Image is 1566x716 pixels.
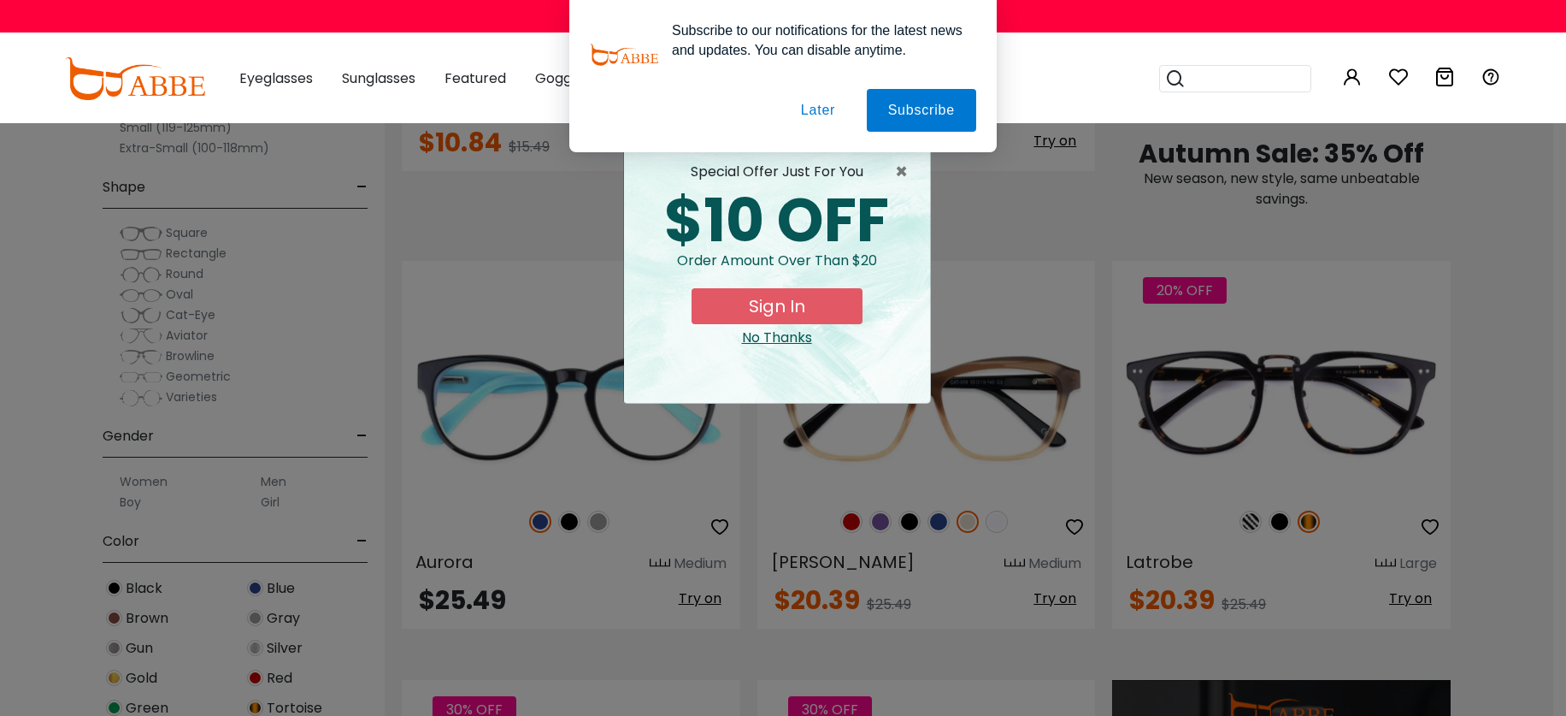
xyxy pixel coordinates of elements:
div: Order amount over than $20 [638,251,916,288]
button: Close [895,162,916,182]
div: special offer just for you [638,162,916,182]
div: $10 OFF [638,191,916,251]
span: × [895,162,916,182]
img: notification icon [590,21,658,89]
button: Sign In [692,288,862,324]
div: Subscribe to our notifications for the latest news and updates. You can disable anytime. [658,21,976,60]
div: Close [638,328,916,348]
button: Subscribe [867,89,976,132]
button: Later [780,89,857,132]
